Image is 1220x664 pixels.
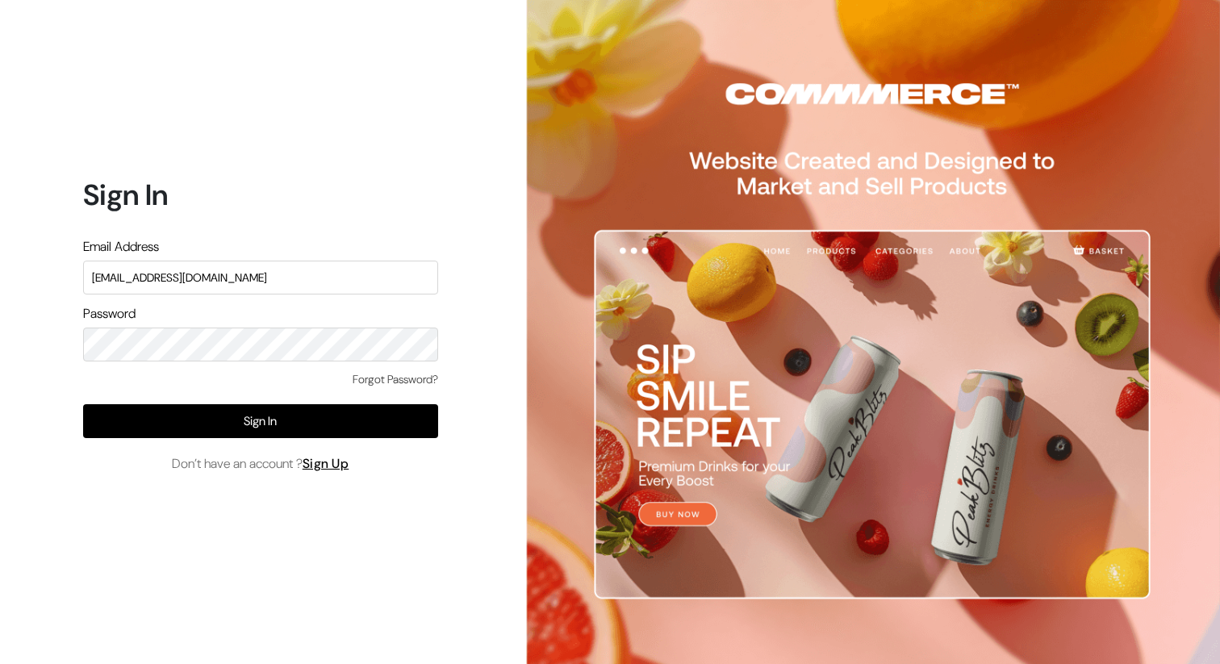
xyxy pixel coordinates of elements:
label: Password [83,304,136,324]
a: Forgot Password? [353,371,438,388]
a: Sign Up [303,455,349,472]
button: Sign In [83,404,438,438]
label: Email Address [83,237,159,257]
h1: Sign In [83,177,438,212]
span: Don’t have an account ? [172,454,349,474]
